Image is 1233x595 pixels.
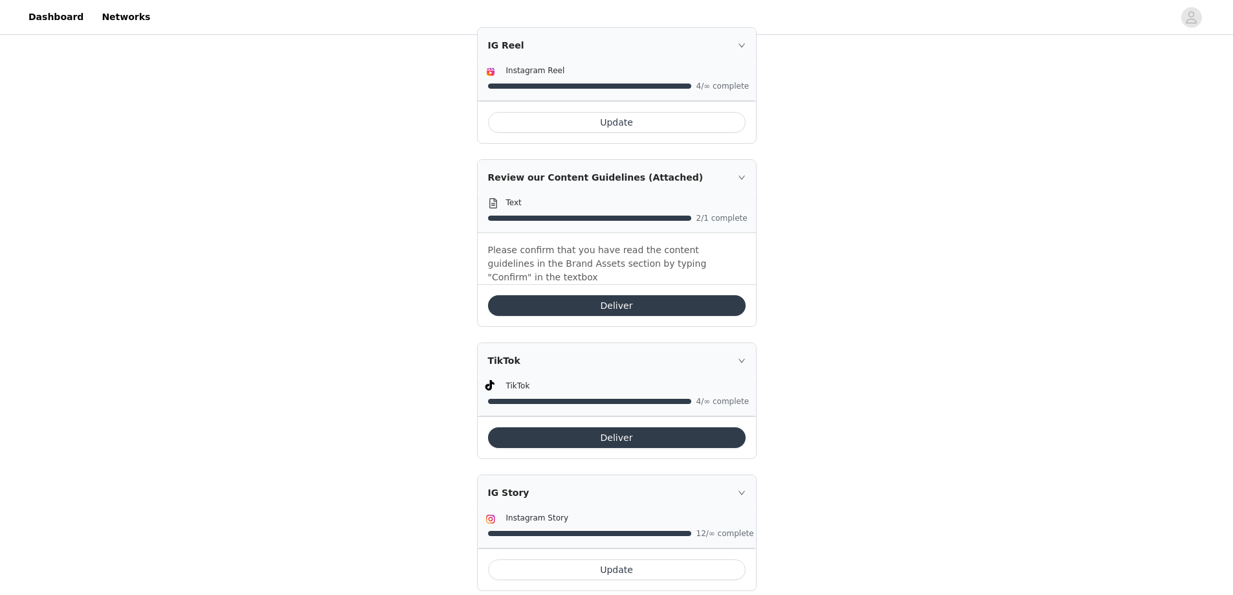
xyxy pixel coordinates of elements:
span: Instagram Story [506,513,569,522]
span: 4/∞ complete [696,82,748,90]
div: icon: rightIG Story [478,475,756,510]
i: icon: right [738,41,746,49]
button: Deliver [488,295,746,316]
span: 12/∞ complete [696,530,748,537]
span: 2/1 complete [696,214,748,222]
img: Instagram Reels Icon [485,67,496,77]
button: Update [488,112,746,133]
i: icon: right [738,489,746,497]
span: TikTok [506,381,530,390]
span: 4/∞ complete [696,398,748,405]
div: icon: rightReview our Content Guidelines (Attached) [478,160,756,195]
span: Text [506,198,522,207]
p: Please confirm that you have read the content guidelines in the Brand Assets section by typing "C... [488,243,746,284]
div: icon: rightTikTok [478,343,756,378]
i: icon: right [738,174,746,181]
span: Instagram Reel [506,66,565,75]
a: Dashboard [21,3,91,32]
a: Networks [94,3,158,32]
div: icon: rightIG Reel [478,28,756,63]
div: avatar [1185,7,1197,28]
button: Update [488,559,746,580]
i: icon: right [738,357,746,365]
img: Instagram Icon [485,514,496,524]
button: Deliver [488,427,746,448]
